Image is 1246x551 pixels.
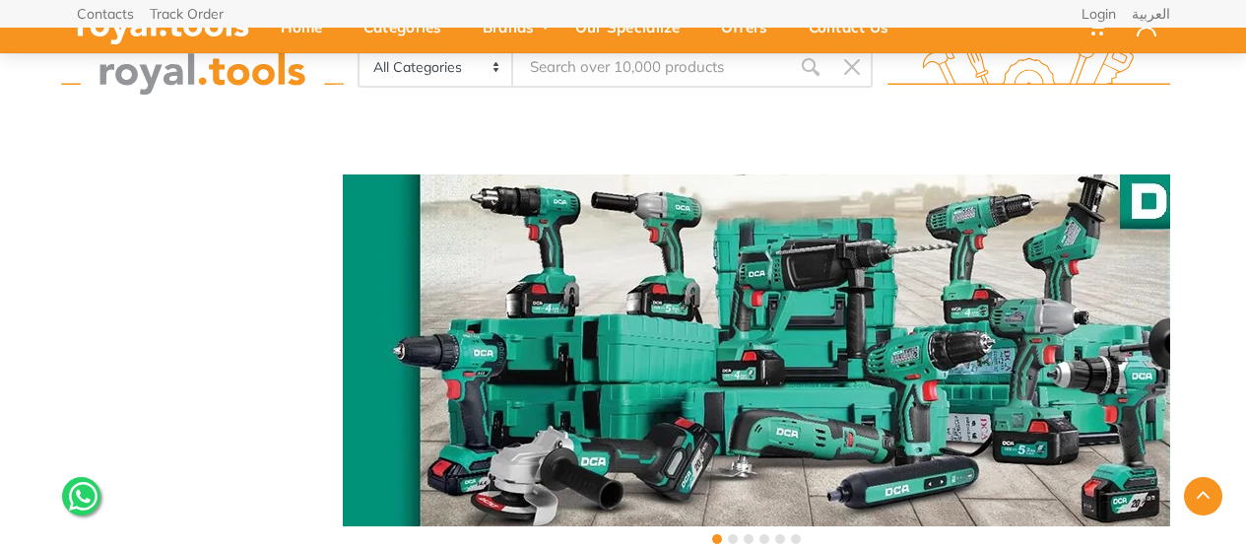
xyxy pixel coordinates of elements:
[1082,7,1116,21] a: Login
[887,40,1170,95] img: royal.tools Logo
[150,7,224,21] a: Track Order
[1132,7,1170,21] a: العربية
[61,40,344,95] img: royal.tools Logo
[360,48,514,86] select: Category
[77,7,134,21] a: Contacts
[513,46,789,88] input: Site search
